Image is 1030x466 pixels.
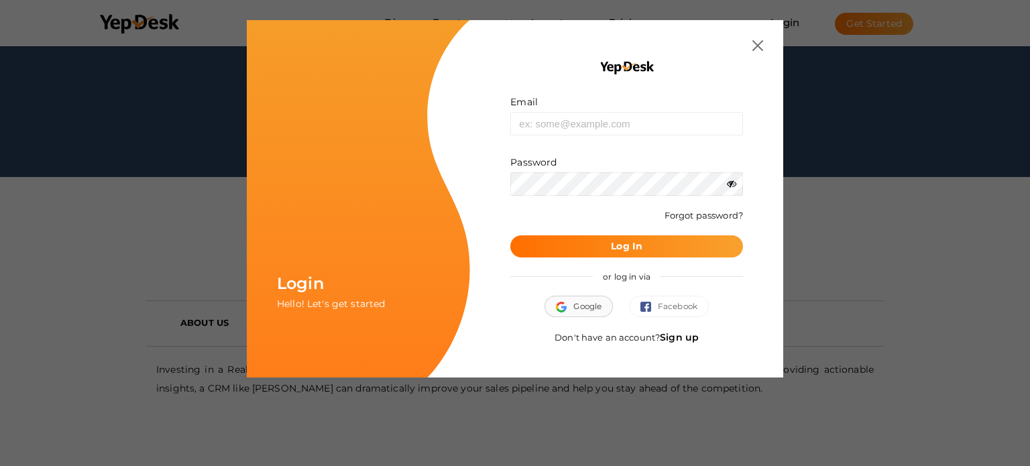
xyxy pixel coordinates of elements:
a: Sign up [660,331,699,343]
input: ex: some@example.com [510,112,743,135]
b: Log In [611,240,642,252]
button: Facebook [629,296,709,317]
label: Password [510,156,557,169]
span: Don't have an account? [555,332,699,343]
label: Email [510,95,538,109]
img: google.svg [556,302,573,312]
span: or log in via [593,261,661,292]
button: Google [545,296,613,317]
button: Log In [510,235,743,257]
img: YEP_black_cropped.png [599,60,654,75]
img: facebook.svg [640,302,658,312]
span: Hello! Let's get started [277,298,385,310]
img: close.svg [752,40,763,51]
a: Forgot password? [665,210,743,221]
span: Login [277,274,324,293]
